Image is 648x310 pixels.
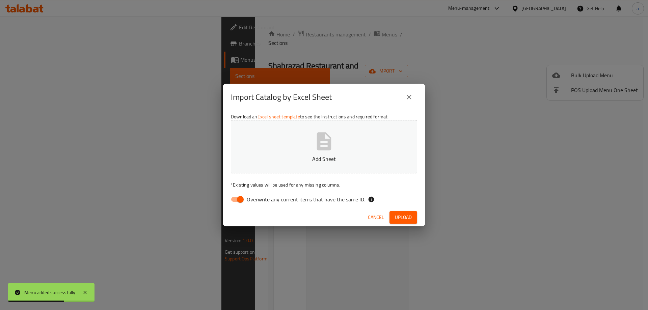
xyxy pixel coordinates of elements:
[401,89,417,105] button: close
[231,92,332,103] h2: Import Catalog by Excel Sheet
[231,120,417,173] button: Add Sheet
[241,155,407,163] p: Add Sheet
[368,196,375,203] svg: If the overwrite option isn't selected, then the items that match an existing ID will be ignored ...
[389,211,417,224] button: Upload
[24,289,76,296] div: Menu added successfully
[231,181,417,188] p: Existing values will be used for any missing columns.
[247,195,365,203] span: Overwrite any current items that have the same ID.
[258,112,300,121] a: Excel sheet template
[395,213,412,222] span: Upload
[368,213,384,222] span: Cancel
[365,211,387,224] button: Cancel
[223,111,425,208] div: Download an to see the instructions and required format.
